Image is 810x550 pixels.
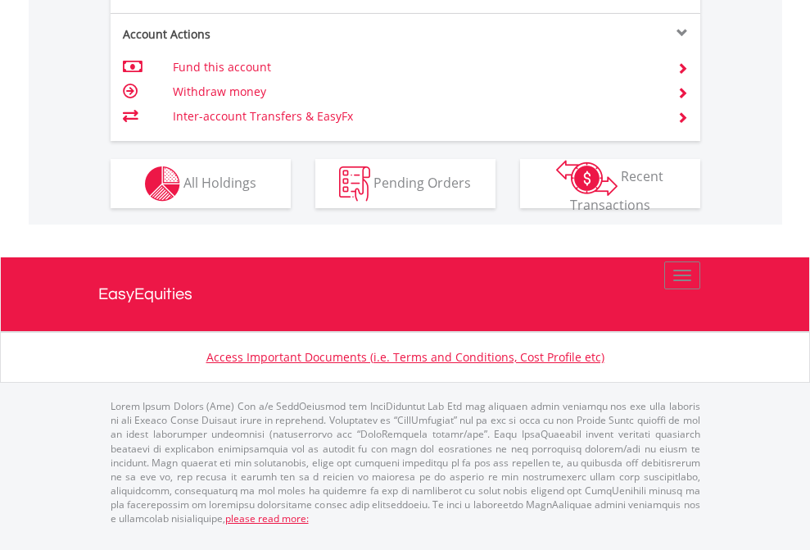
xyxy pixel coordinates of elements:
[339,166,370,202] img: pending_instructions-wht.png
[373,173,471,191] span: Pending Orders
[111,399,700,525] p: Lorem Ipsum Dolors (Ame) Con a/e SeddOeiusmod tem InciDiduntut Lab Etd mag aliquaen admin veniamq...
[173,80,657,104] td: Withdraw money
[225,511,309,525] a: please read more:
[173,104,657,129] td: Inter-account Transfers & EasyFx
[98,257,713,331] a: EasyEquities
[145,166,180,202] img: holdings-wht.png
[315,159,496,208] button: Pending Orders
[111,26,405,43] div: Account Actions
[183,173,256,191] span: All Holdings
[520,159,700,208] button: Recent Transactions
[173,55,657,80] td: Fund this account
[206,349,604,365] a: Access Important Documents (i.e. Terms and Conditions, Cost Profile etc)
[556,160,618,196] img: transactions-zar-wht.png
[111,159,291,208] button: All Holdings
